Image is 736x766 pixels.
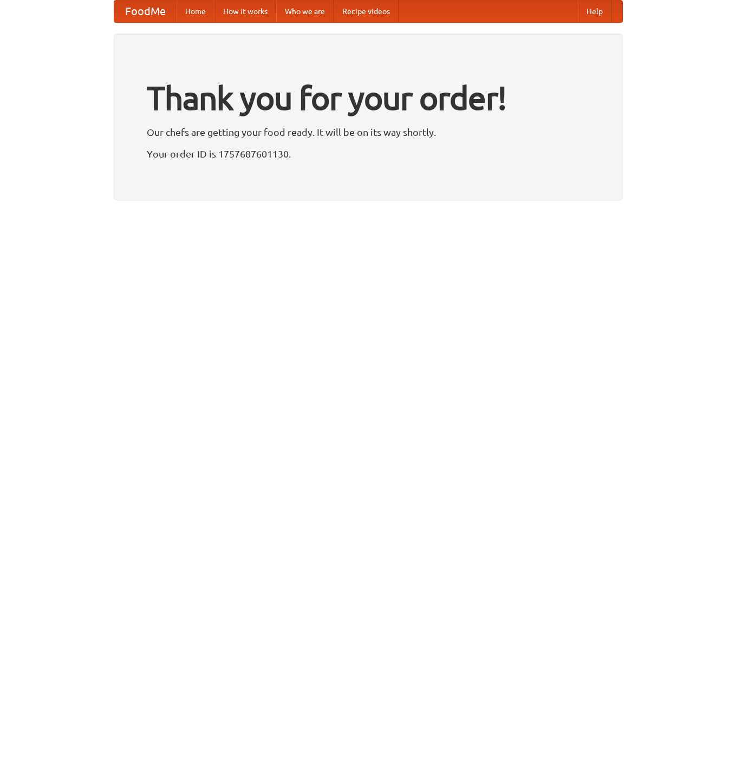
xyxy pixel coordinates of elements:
a: How it works [214,1,276,22]
p: Our chefs are getting your food ready. It will be on its way shortly. [147,124,590,140]
a: Help [578,1,611,22]
a: Who we are [276,1,334,22]
a: FoodMe [114,1,177,22]
h1: Thank you for your order! [147,72,590,124]
a: Home [177,1,214,22]
p: Your order ID is 1757687601130. [147,146,590,162]
a: Recipe videos [334,1,399,22]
